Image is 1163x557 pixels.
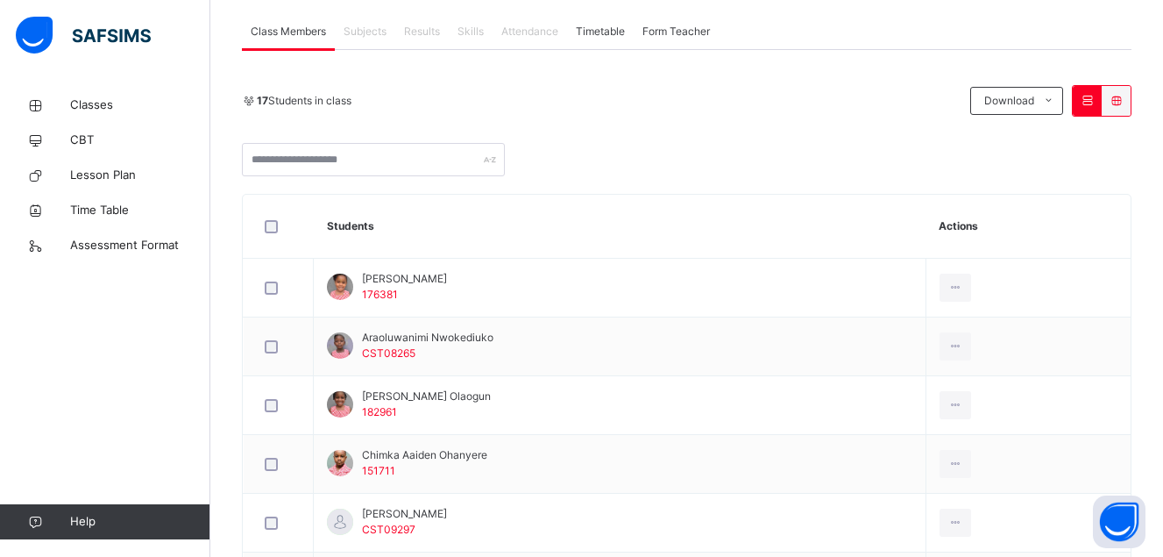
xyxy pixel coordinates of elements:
[362,464,395,477] span: 151711
[642,24,710,39] span: Form Teacher
[251,24,326,39] span: Class Members
[501,24,558,39] span: Attendance
[362,389,491,404] span: [PERSON_NAME] Olaogun
[362,346,415,360] span: CST08265
[362,330,493,346] span: Araoluwanimi Nwokediuko
[70,237,210,254] span: Assessment Format
[362,447,487,463] span: Chimka Aaiden Ohanyere
[70,513,209,531] span: Help
[362,288,398,301] span: 176381
[576,24,625,39] span: Timetable
[314,195,926,259] th: Students
[257,94,268,107] b: 17
[70,202,210,219] span: Time Table
[362,405,397,418] span: 182961
[457,24,484,39] span: Skills
[925,195,1131,259] th: Actions
[1093,496,1145,548] button: Open asap
[16,17,151,54] img: safsims
[70,167,210,184] span: Lesson Plan
[70,132,210,149] span: CBT
[984,93,1034,109] span: Download
[257,93,351,109] span: Students in class
[362,523,415,536] span: CST09297
[344,24,386,39] span: Subjects
[404,24,440,39] span: Results
[362,506,447,522] span: [PERSON_NAME]
[362,271,447,287] span: [PERSON_NAME]
[70,96,210,114] span: Classes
